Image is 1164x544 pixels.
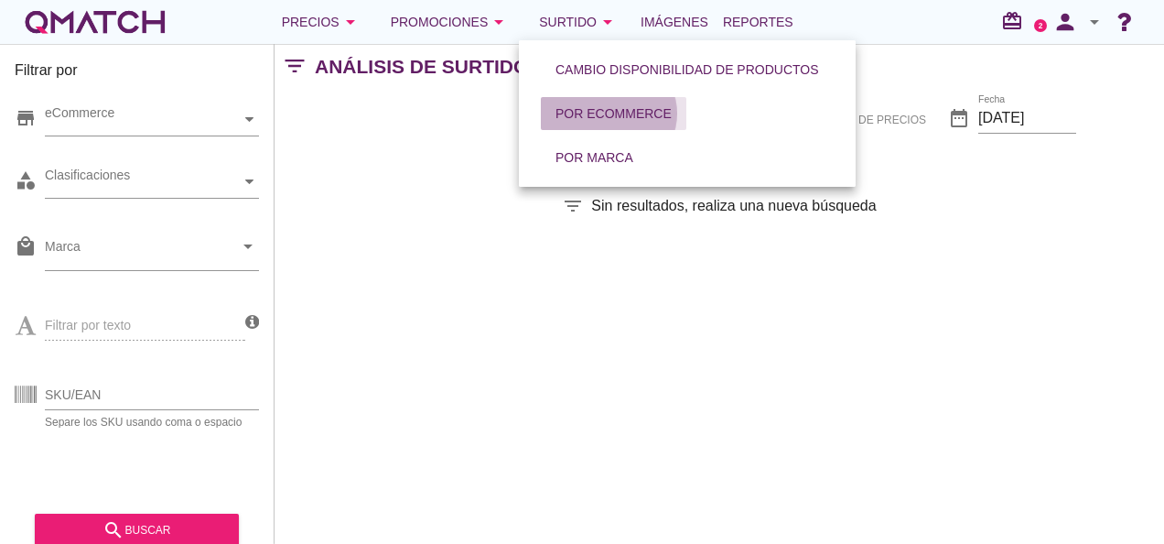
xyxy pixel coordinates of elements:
[391,11,511,33] div: Promociones
[1083,11,1105,33] i: arrow_drop_down
[237,235,259,257] i: arrow_drop_down
[641,11,708,33] span: Imágenes
[533,48,841,92] a: Cambio disponibilidad de productos
[541,97,686,130] button: Por eCommerce
[15,235,37,257] i: local_mall
[633,4,716,40] a: Imágenes
[267,4,376,40] button: Precios
[948,107,970,129] i: date_range
[45,417,259,428] div: Separe los SKU usando coma o espacio
[15,169,37,191] i: category
[49,519,224,541] div: buscar
[376,4,525,40] button: Promociones
[15,107,37,129] i: store
[1001,10,1030,32] i: redeem
[1034,19,1047,32] a: 2
[282,11,361,33] div: Precios
[541,53,834,86] button: Cambio disponibilidad de productos
[555,60,819,80] div: Cambio disponibilidad de productos
[488,11,510,33] i: arrow_drop_down
[541,141,648,174] button: Por marca
[275,66,315,67] i: filter_list
[597,11,619,33] i: arrow_drop_down
[339,11,361,33] i: arrow_drop_down
[716,4,801,40] a: Reportes
[15,60,259,89] h3: Filtrar por
[1039,21,1043,29] text: 2
[533,136,655,180] a: Por marca
[22,4,168,40] a: white-qmatch-logo
[533,92,694,136] a: Por eCommerce
[555,148,633,168] div: Por marca
[102,519,124,541] i: search
[978,103,1076,133] input: Fecha
[723,11,793,33] span: Reportes
[1047,9,1083,35] i: person
[539,11,619,33] div: Surtido
[555,104,672,124] div: Por eCommerce
[591,195,876,217] span: Sin resultados, realiza una nueva búsqueda
[524,4,633,40] button: Surtido
[562,195,584,217] i: filter_list
[315,52,707,82] h2: Análisis de surtido por ecommerce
